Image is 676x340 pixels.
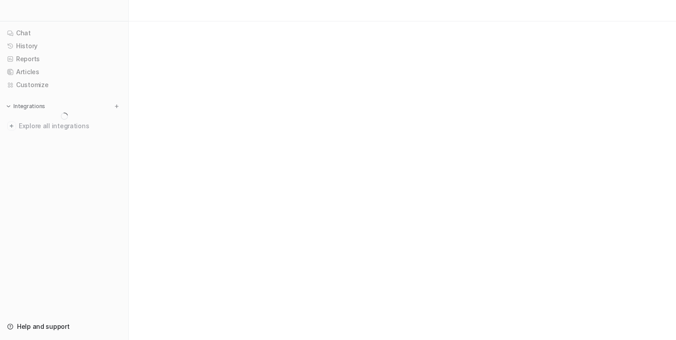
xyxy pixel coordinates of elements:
a: History [4,40,125,52]
a: Help and support [4,320,125,333]
img: menu_add.svg [114,103,120,109]
a: Reports [4,53,125,65]
span: Explore all integrations [19,119,121,133]
img: expand menu [5,103,12,109]
img: explore all integrations [7,122,16,130]
p: Integrations [13,103,45,110]
a: Articles [4,66,125,78]
a: Chat [4,27,125,39]
button: Integrations [4,102,48,111]
a: Explore all integrations [4,120,125,132]
a: Customize [4,79,125,91]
